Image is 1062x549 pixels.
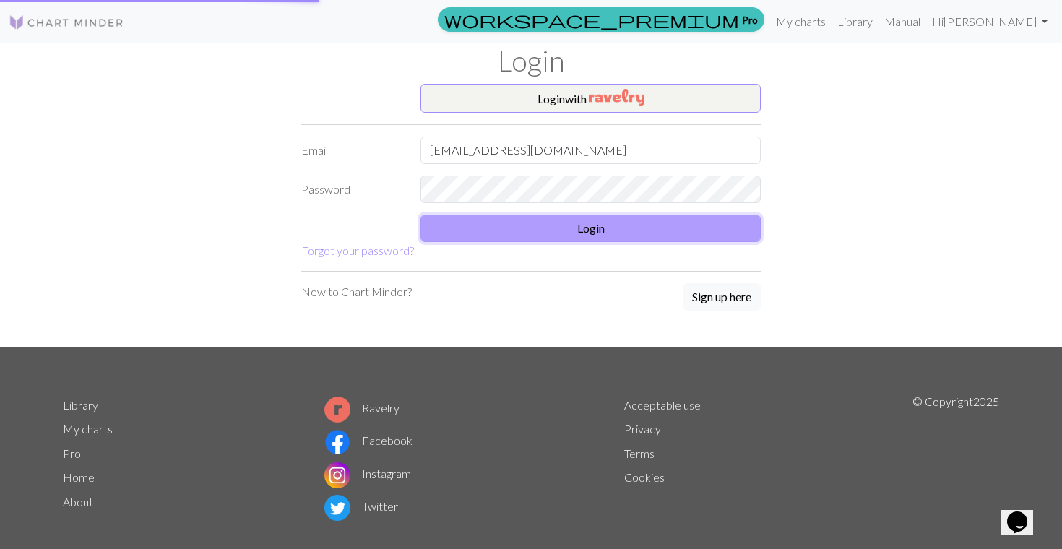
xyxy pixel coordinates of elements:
span: workspace_premium [444,9,739,30]
img: Twitter logo [324,495,350,521]
a: My charts [770,7,832,36]
a: Pro [438,7,764,32]
a: Facebook [324,433,413,447]
a: My charts [63,422,113,436]
img: Facebook logo [324,429,350,455]
a: Cookies [624,470,665,484]
img: Logo [9,14,124,31]
h1: Login [54,43,1008,78]
a: Manual [878,7,926,36]
a: Forgot your password? [301,243,414,257]
img: Ravelry [589,89,644,106]
a: Home [63,470,95,484]
a: Instagram [324,467,411,480]
a: Hi[PERSON_NAME] [926,7,1053,36]
a: Library [63,398,98,412]
a: Privacy [624,422,661,436]
label: Email [293,137,412,164]
a: About [63,495,93,509]
a: Ravelry [324,401,400,415]
a: Sign up here [683,283,761,312]
img: Ravelry logo [324,397,350,423]
p: New to Chart Minder? [301,283,412,301]
label: Password [293,176,412,203]
a: Acceptable use [624,398,701,412]
a: Pro [63,446,81,460]
a: Terms [624,446,655,460]
button: Login [420,215,761,242]
p: © Copyright 2025 [912,393,999,524]
button: Loginwith [420,84,761,113]
a: Library [832,7,878,36]
button: Sign up here [683,283,761,311]
img: Instagram logo [324,462,350,488]
iframe: chat widget [1001,491,1048,535]
a: Twitter [324,499,398,513]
